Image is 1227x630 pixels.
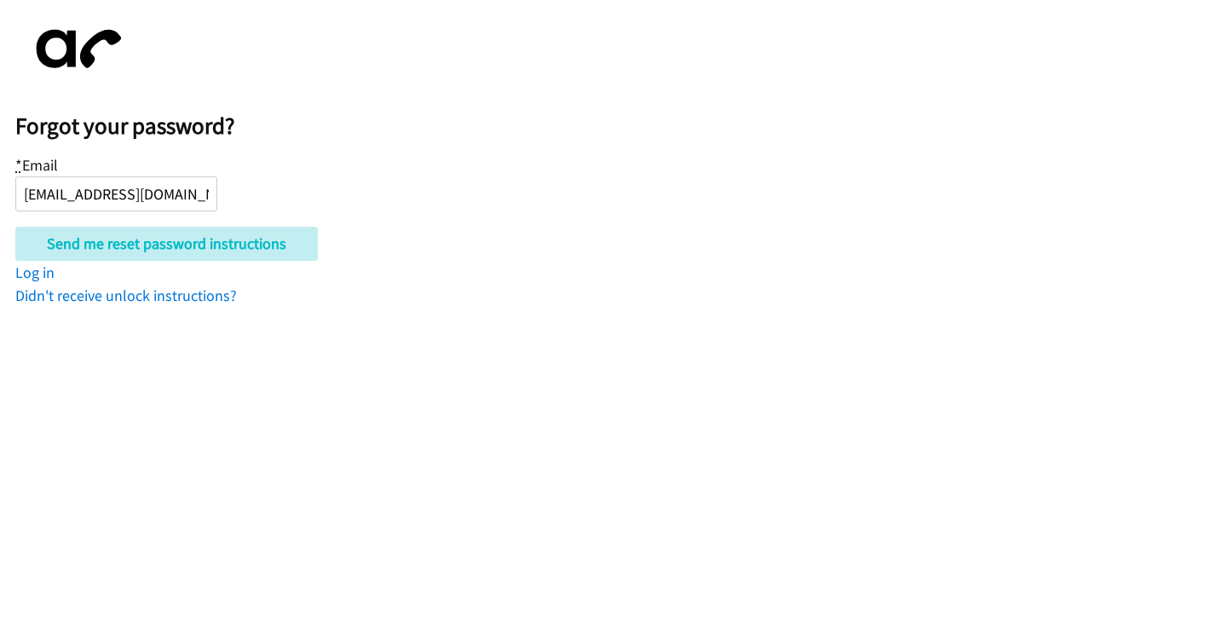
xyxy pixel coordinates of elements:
[15,155,22,175] abbr: required
[15,155,58,175] label: Email
[15,15,135,83] img: aphone-8a226864a2ddd6a5e75d1ebefc011f4aa8f32683c2d82f3fb0802fe031f96514.svg
[15,263,55,282] a: Log in
[15,286,237,305] a: Didn't receive unlock instructions?
[15,112,1227,141] h2: Forgot your password?
[15,227,318,261] input: Send me reset password instructions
